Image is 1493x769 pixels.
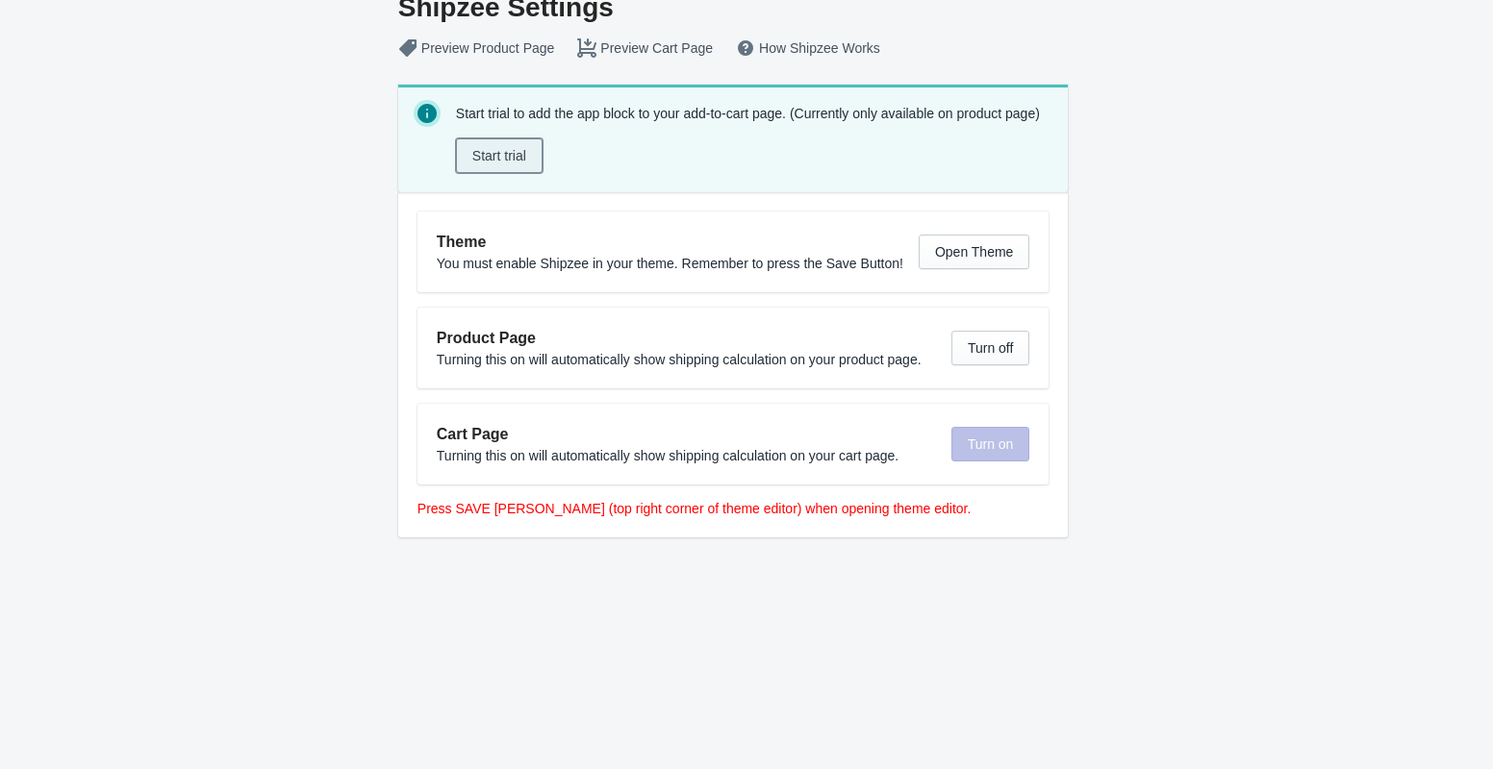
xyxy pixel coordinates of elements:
[456,100,1053,177] div: Start trial to add the app block to your add-to-cart page. (Currently only available on product p...
[437,448,898,463] span: Turning this on will automatically show shipping calculation on your cart page.
[566,31,724,65] button: Preview Cart Page
[437,231,903,254] h2: Theme
[935,244,1013,260] span: Open Theme
[387,31,567,65] button: Preview Product Page
[418,499,1050,518] p: Press SAVE [PERSON_NAME] (top right corner of theme editor) when opening theme editor.
[919,235,1029,269] button: Open Theme
[724,31,892,65] button: How Shipzee Works
[456,138,543,173] button: Start trial
[437,327,936,350] h2: Product Page
[682,256,903,271] span: Remember to press the Save Button!
[437,352,922,367] span: Turning this on will automatically show shipping calculation on your product page.
[968,340,1013,356] span: Turn off
[951,331,1029,365] button: Turn off
[437,423,936,446] h2: Cart Page
[437,256,678,271] span: You must enable Shipzee in your theme.
[472,148,526,163] span: Start trial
